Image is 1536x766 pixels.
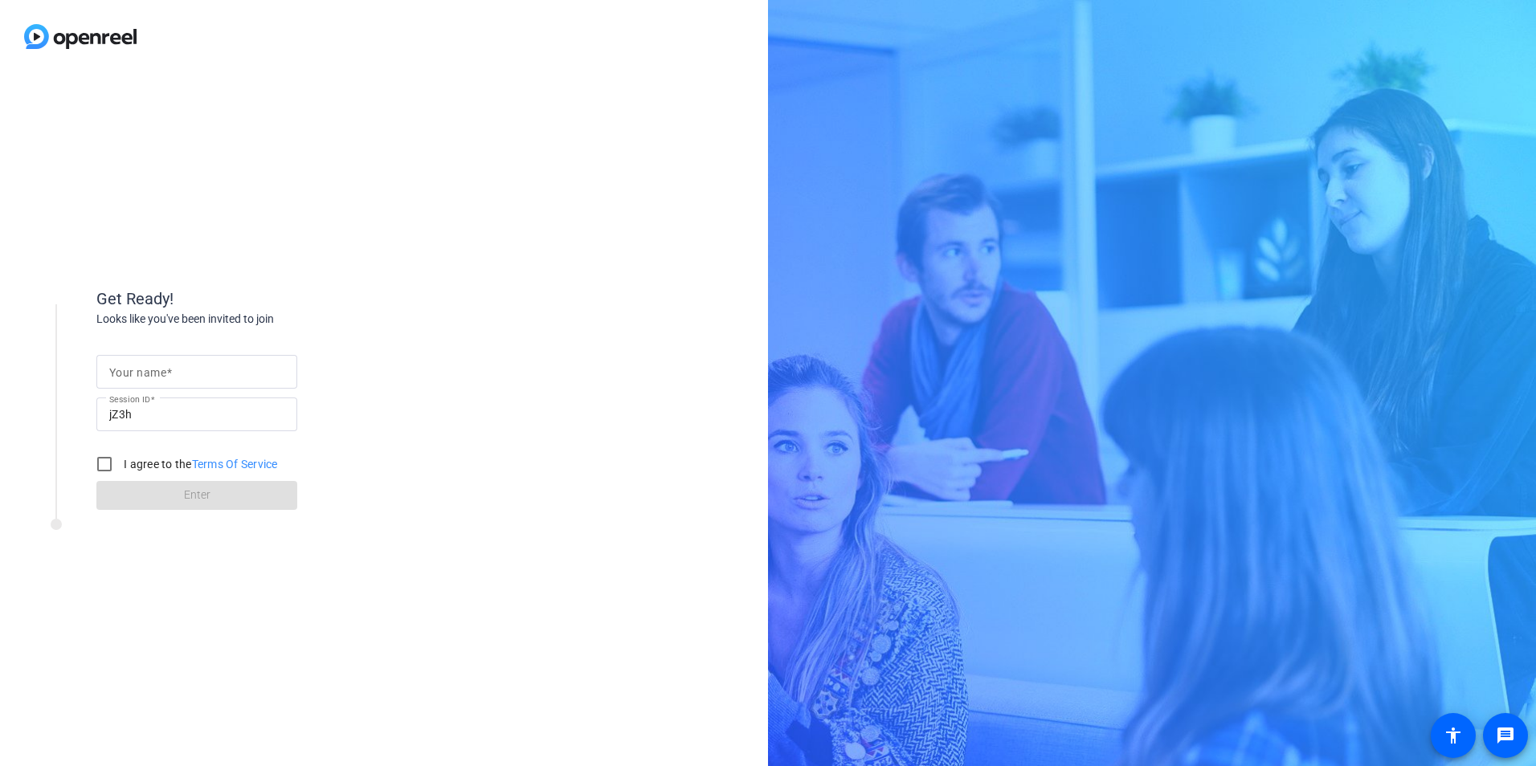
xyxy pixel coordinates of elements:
[1444,726,1463,745] mat-icon: accessibility
[1496,726,1515,745] mat-icon: message
[96,287,418,311] div: Get Ready!
[192,458,278,471] a: Terms Of Service
[109,366,166,379] mat-label: Your name
[121,456,278,472] label: I agree to the
[109,394,150,404] mat-label: Session ID
[96,311,418,328] div: Looks like you've been invited to join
